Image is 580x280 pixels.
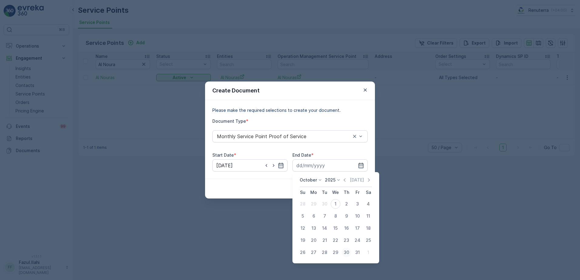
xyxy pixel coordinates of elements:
[320,235,329,245] div: 21
[331,248,340,257] div: 29
[352,199,362,209] div: 3
[309,223,319,233] div: 13
[320,211,329,221] div: 7
[212,159,288,172] input: dd/mm/yyyy
[363,211,373,221] div: 11
[341,187,352,198] th: Thursday
[212,118,246,124] label: Document Type
[342,248,351,257] div: 30
[298,223,308,233] div: 12
[298,211,308,221] div: 5
[342,235,351,245] div: 23
[331,211,340,221] div: 8
[331,223,340,233] div: 15
[331,235,340,245] div: 22
[300,177,317,183] p: October
[309,211,319,221] div: 6
[298,248,308,257] div: 26
[352,248,362,257] div: 31
[320,223,329,233] div: 14
[319,187,330,198] th: Tuesday
[212,86,260,95] p: Create Document
[298,199,308,209] div: 28
[363,223,373,233] div: 18
[292,159,368,172] input: dd/mm/yyyy
[363,199,373,209] div: 4
[309,199,319,209] div: 29
[352,211,362,221] div: 10
[320,248,329,257] div: 28
[363,235,373,245] div: 25
[352,235,362,245] div: 24
[297,187,308,198] th: Sunday
[309,248,319,257] div: 27
[308,187,319,198] th: Monday
[342,211,351,221] div: 9
[352,187,363,198] th: Friday
[352,223,362,233] div: 17
[331,199,340,209] div: 1
[330,187,341,198] th: Wednesday
[212,152,234,158] label: Start Date
[298,235,308,245] div: 19
[342,223,351,233] div: 16
[292,152,311,158] label: End Date
[350,177,364,183] p: [DATE]
[309,235,319,245] div: 20
[212,107,368,113] p: Please make the required selections to create your document.
[363,248,373,257] div: 1
[342,199,351,209] div: 2
[320,199,329,209] div: 30
[325,177,336,183] p: 2025
[363,187,374,198] th: Saturday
